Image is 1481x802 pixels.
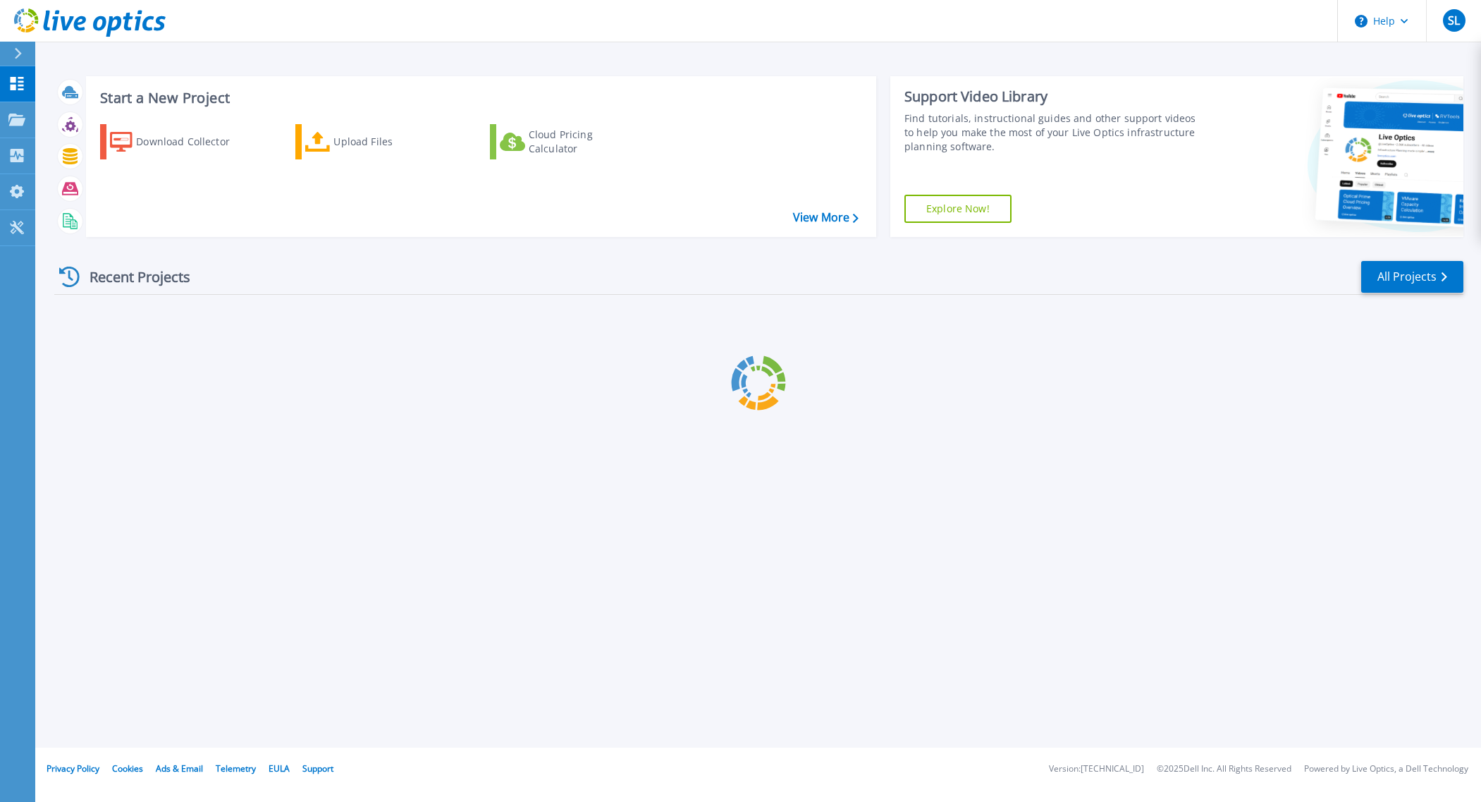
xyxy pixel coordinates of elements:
[1448,15,1460,26] span: SL
[216,762,256,774] a: Telemetry
[112,762,143,774] a: Cookies
[156,762,203,774] a: Ads & Email
[1157,765,1291,774] li: © 2025 Dell Inc. All Rights Reserved
[100,90,858,106] h3: Start a New Project
[302,762,333,774] a: Support
[47,762,99,774] a: Privacy Policy
[529,128,641,156] div: Cloud Pricing Calculator
[269,762,290,774] a: EULA
[793,211,859,224] a: View More
[904,87,1198,106] div: Support Video Library
[904,111,1198,154] div: Find tutorials, instructional guides and other support videos to help you make the most of your L...
[54,260,209,294] div: Recent Projects
[136,128,249,156] div: Download Collector
[904,195,1012,223] a: Explore Now!
[490,124,647,159] a: Cloud Pricing Calculator
[100,124,257,159] a: Download Collector
[1361,261,1463,293] a: All Projects
[333,128,446,156] div: Upload Files
[295,124,453,159] a: Upload Files
[1304,765,1468,774] li: Powered by Live Optics, a Dell Technology
[1049,765,1144,774] li: Version: [TECHNICAL_ID]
